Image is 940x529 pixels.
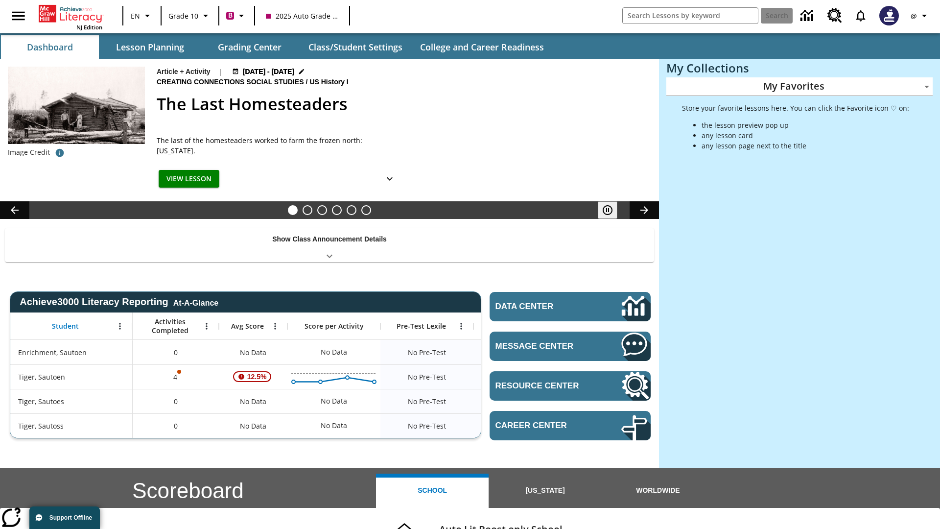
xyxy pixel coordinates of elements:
div: No Data, Tiger, Sautoen [473,364,566,389]
button: Show Details [380,170,399,188]
span: Pre-Test Lexile [397,322,446,331]
button: Open Menu [113,319,127,334]
p: Article + Activity [157,67,211,77]
button: School [376,474,489,508]
div: Home [39,3,102,31]
span: No Pre-Test, Tiger, Sautoen [408,372,446,382]
p: Store your favorite lessons here. You can click the Favorite icon ♡ on: [682,103,909,113]
a: Resource Center, Will open in new tab [490,371,651,401]
div: At-A-Glance [173,297,218,308]
div: No Data, Tiger, Sautoss [219,413,287,438]
img: Avatar [879,6,899,25]
span: | [218,67,222,77]
div: No Data, Tiger, Sautoss [316,416,352,435]
div: No Data, Tiger, Sautoes [219,389,287,413]
div: No Data, Tiger, Sautoes [316,391,352,411]
button: Support Offline [29,506,100,529]
div: My Favorites [666,77,933,96]
button: Grade: Grade 10, Select a grade [164,7,215,24]
li: the lesson preview pop up [702,120,909,130]
button: Slide 3 Climbing Mount Tai [317,205,327,215]
span: / [306,78,308,86]
button: College and Career Readiness [412,35,552,59]
div: 0, Tiger, Sautoss [133,413,219,438]
button: Slide 1 The Last Homesteaders [288,205,298,215]
h2: The Last Homesteaders [157,92,647,117]
span: No Data [235,416,271,436]
span: Student [52,322,79,331]
a: Message Center [490,332,651,361]
span: 12.5% [243,368,271,385]
div: Show Class Announcement Details [5,228,654,262]
div: No Data, Tiger, Sautoes [473,389,566,413]
div: 0, Enrichment, Sautoen [133,340,219,364]
span: 0 [174,396,178,407]
a: Notifications [848,3,873,28]
button: Pause [598,201,617,219]
div: Pause [598,201,627,219]
h3: My Collections [666,61,933,75]
button: Profile/Settings [905,7,936,24]
button: Boost Class color is violet red. Change class color [222,7,251,24]
span: [DATE] - [DATE] [243,67,294,77]
span: NJ Edition [76,24,102,31]
li: any lesson card [702,130,909,141]
span: 2025 Auto Grade 10 [266,11,338,21]
span: The last of the homesteaders worked to farm the frozen north: Alaska. [157,135,401,156]
button: Dashboard [1,35,99,59]
span: Enrichment, Sautoen [18,347,87,358]
button: Image credit: Frank and Frances Carpenter collection/Library of Congress [50,144,70,162]
button: Slide 2 Remembering Justice O'Connor [303,205,312,215]
li: any lesson page next to the title [702,141,909,151]
span: Avg Score [231,322,264,331]
button: Open Menu [454,319,469,334]
span: Tiger, Sautoen [18,372,65,382]
span: Resource Center [495,381,592,391]
div: , 12.5%, Attention! This student's Average First Try Score of 12.5% is below 65%, Tiger, Sautoen [219,364,287,389]
a: Data Center [490,292,651,321]
span: Activities Completed [138,317,202,335]
button: Open Menu [268,319,282,334]
span: Support Offline [49,514,92,521]
input: search field [623,8,758,24]
p: Image Credit [8,147,50,157]
button: Class/Student Settings [301,35,410,59]
span: US History I [309,77,350,88]
img: Black and white photo from the early 20th century of a couple in front of a log cabin with a hors... [8,67,145,144]
div: 0, Tiger, Sautoes [133,389,219,413]
button: Open side menu [4,1,33,30]
span: Tiger, Sautoss [18,421,64,431]
a: Resource Center, Will open in new tab [822,2,848,29]
div: 4, One or more Activity scores may be invalid., Tiger, Sautoen [133,364,219,389]
button: View Lesson [159,170,219,188]
span: No Pre-Test, Tiger, Sautoss [408,421,446,431]
div: No Data, Enrichment, Sautoen [219,340,287,364]
p: 4 [172,372,179,382]
span: Data Center [495,302,588,312]
span: Grade 10 [168,11,198,21]
button: Aug 24 - Aug 24 Choose Dates [230,67,307,77]
span: No Pre-Test, Enrichment, Sautoen [408,347,446,358]
a: Career Center [490,411,651,440]
a: Home [39,4,102,24]
button: Slide 4 Defining Our Government's Purpose [332,205,342,215]
a: Data Center [795,2,822,29]
span: Career Center [495,421,592,431]
span: No Pre-Test, Tiger, Sautoes [408,396,446,407]
span: Tiger, Sautoes [18,396,64,407]
div: No Data, Enrichment, Sautoen [473,340,566,364]
button: Language: EN, Select a language [126,7,158,24]
button: Open Menu [199,319,214,334]
span: 0 [174,421,178,431]
span: Creating Connections Social Studies [157,77,306,88]
span: No Data [235,342,271,362]
span: 0 [174,347,178,358]
button: Grading Center [201,35,299,59]
button: Select a new avatar [873,3,905,28]
span: EN [131,11,140,21]
button: Slide 6 Career Lesson [361,205,371,215]
div: The last of the homesteaders worked to farm the frozen north: [US_STATE]. [157,135,401,156]
span: No Data [235,391,271,411]
button: Lesson carousel, Next [630,201,659,219]
span: @ [911,11,917,21]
